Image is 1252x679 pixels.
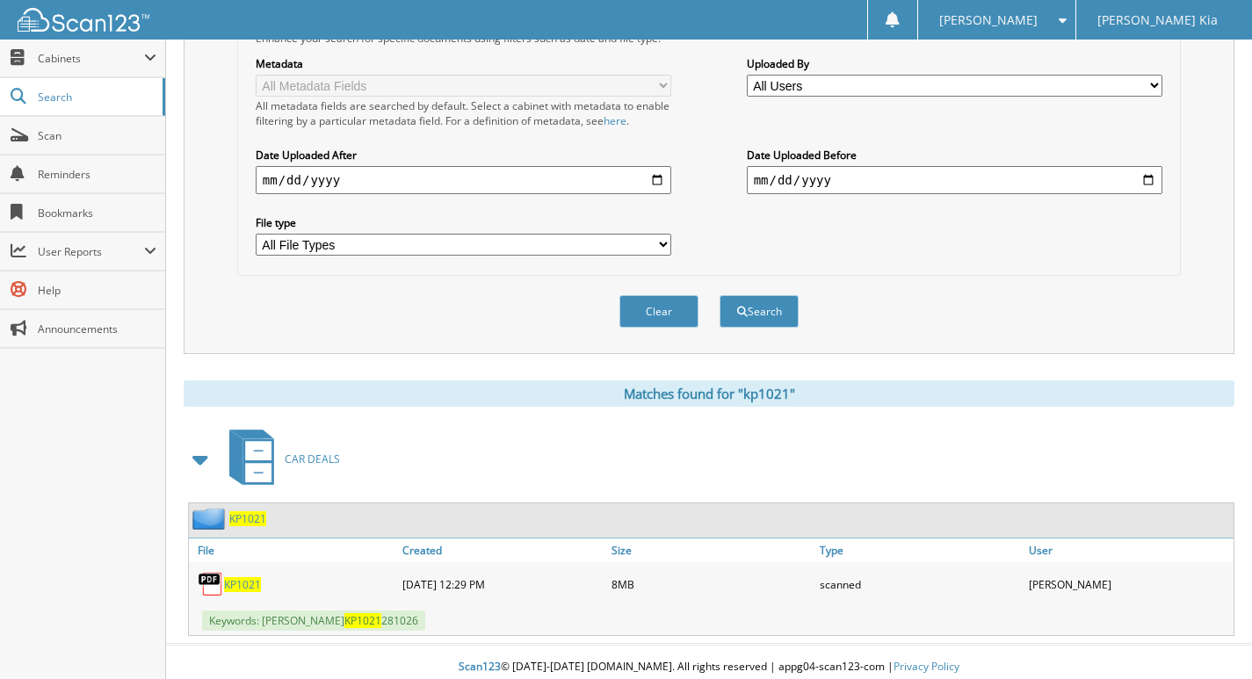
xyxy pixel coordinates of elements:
a: Size [607,538,816,562]
span: [PERSON_NAME] Kia [1097,15,1218,25]
iframe: Chat Widget [1164,595,1252,679]
span: Bookmarks [38,206,156,220]
a: CAR DEALS [219,424,340,494]
div: [DATE] 12:29 PM [398,567,607,602]
span: User Reports [38,244,144,259]
label: Uploaded By [747,56,1163,71]
span: Search [38,90,154,105]
button: Search [720,295,799,328]
span: Scan123 [459,659,501,674]
span: Keywords: [PERSON_NAME] 281026 [202,610,425,631]
div: 8MB [607,567,816,602]
a: User [1024,538,1234,562]
div: Matches found for "kp1021" [184,380,1234,407]
label: Metadata [256,56,672,71]
span: CAR DEALS [285,451,340,466]
label: File type [256,215,672,230]
span: Announcements [38,321,156,336]
input: end [747,166,1163,194]
img: scan123-logo-white.svg [18,8,149,32]
span: Scan [38,128,156,143]
input: start [256,166,672,194]
a: here [604,113,626,128]
span: Reminders [38,167,156,182]
a: File [189,538,398,562]
span: [PERSON_NAME] [939,15,1038,25]
a: Created [398,538,607,562]
img: PDF.png [198,571,224,597]
span: KP1021 [344,613,381,628]
button: Clear [619,295,698,328]
label: Date Uploaded Before [747,148,1163,163]
span: Cabinets [38,51,144,66]
div: All metadata fields are searched by default. Select a cabinet with metadata to enable filtering b... [256,98,672,128]
a: Privacy Policy [894,659,959,674]
img: folder2.png [192,508,229,530]
a: Type [815,538,1024,562]
div: scanned [815,567,1024,602]
div: [PERSON_NAME] [1024,567,1234,602]
label: Date Uploaded After [256,148,672,163]
a: KP1021 [229,511,266,526]
a: KP1021 [224,577,261,592]
span: Help [38,283,156,298]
